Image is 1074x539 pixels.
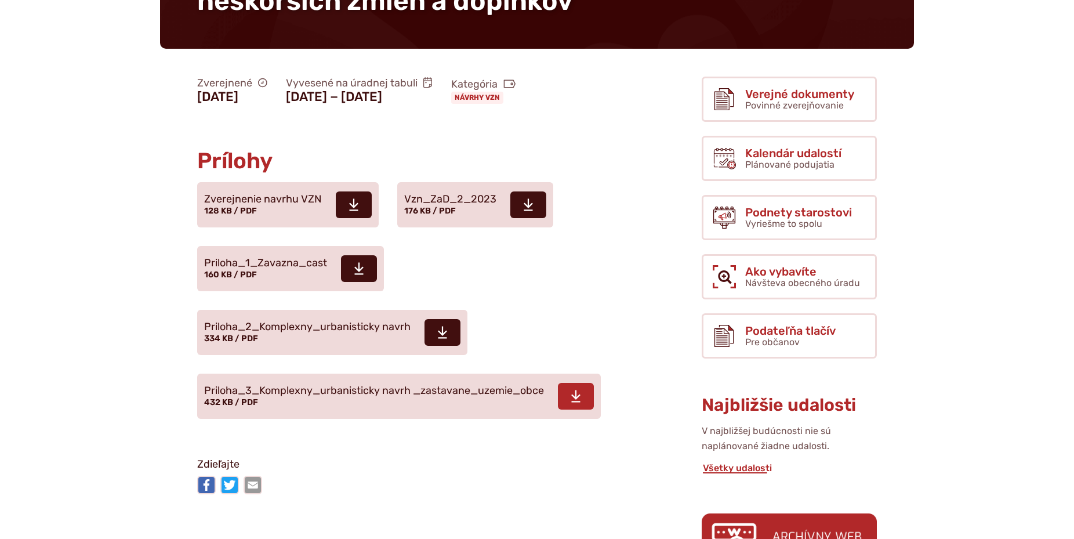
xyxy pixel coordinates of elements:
a: Priloha_2_Komplexny_urbanisticky navrh 334 KB / PDF [197,310,467,355]
span: 128 KB / PDF [204,206,257,216]
a: Všetky udalosti [702,462,773,473]
span: Plánované podujatia [745,159,834,170]
figcaption: [DATE] [197,89,267,104]
img: Zdieľať na Facebooku [197,476,216,494]
a: Vzn_ZaD_2_2023 176 KB / PDF [397,182,553,227]
span: Podateľňa tlačív [745,324,836,337]
span: Vzn_ZaD_2_2023 [404,194,496,205]
a: Kalendár udalostí Plánované podujatia [702,136,877,181]
span: Zverejnené [197,77,267,90]
h3: Najbližšie udalosti [702,396,877,415]
p: V najbližšej budúcnosti nie sú naplánované žiadne udalosti. [702,424,877,454]
span: Vyvesené na úradnej tabuli [286,77,433,90]
span: Priloha_1_Zavazna_cast [204,258,327,269]
a: Priloha_1_Zavazna_cast 160 KB / PDF [197,246,384,291]
span: Pre občanov [745,337,800,348]
a: Zverejnenie navrhu VZN 128 KB / PDF [197,182,379,227]
span: Priloha_3_Komplexny_urbanisticky navrh _zastavane_uzemie_obce [204,385,544,397]
h2: Prílohy [197,149,609,173]
span: 160 KB / PDF [204,270,257,280]
span: Kategória [451,78,516,91]
span: Povinné zverejňovanie [745,100,844,111]
span: Podnety starostovi [745,206,852,219]
span: 432 KB / PDF [204,397,258,407]
span: Kalendár udalostí [745,147,841,160]
p: Zdieľajte [197,456,609,473]
a: Podateľňa tlačív Pre občanov [702,313,877,359]
span: 176 KB / PDF [404,206,456,216]
img: Zdieľať e-mailom [244,476,262,494]
img: Zdieľať na Twitteri [220,476,239,494]
figcaption: [DATE] − [DATE] [286,89,433,104]
a: Podnety starostovi Vyriešme to spolu [702,195,877,240]
span: 334 KB / PDF [204,334,258,343]
a: Návrhy VZN [451,92,503,103]
span: Vyriešme to spolu [745,218,822,229]
span: Návšteva obecného úradu [745,277,860,288]
a: Priloha_3_Komplexny_urbanisticky navrh _zastavane_uzemie_obce 432 KB / PDF [197,374,601,419]
span: Zverejnenie navrhu VZN [204,194,322,205]
span: Verejné dokumenty [745,88,854,100]
span: Ako vybavíte [745,265,860,278]
a: Ako vybavíte Návšteva obecného úradu [702,254,877,299]
span: Priloha_2_Komplexny_urbanisticky navrh [204,321,411,333]
a: Verejné dokumenty Povinné zverejňovanie [702,77,877,122]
